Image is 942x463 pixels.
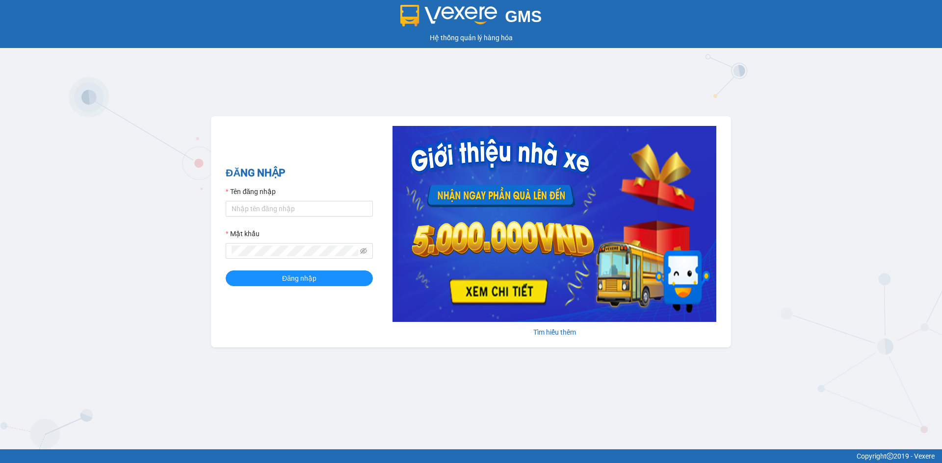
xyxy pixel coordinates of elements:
input: Mật khẩu [232,245,358,256]
img: banner-0 [392,126,716,322]
h2: ĐĂNG NHẬP [226,165,373,181]
img: logo 2 [400,5,497,26]
span: Đăng nhập [282,273,316,284]
input: Tên đăng nhập [226,201,373,217]
div: Hệ thống quản lý hàng hóa [2,32,940,43]
span: GMS [505,7,542,25]
button: Đăng nhập [226,270,373,286]
div: Tìm hiểu thêm [392,327,716,338]
div: Copyright 2019 - Vexere [7,451,935,462]
a: GMS [400,15,542,23]
label: Mật khẩu [226,228,260,239]
span: eye-invisible [360,247,367,254]
label: Tên đăng nhập [226,186,276,197]
span: copyright [887,453,893,460]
